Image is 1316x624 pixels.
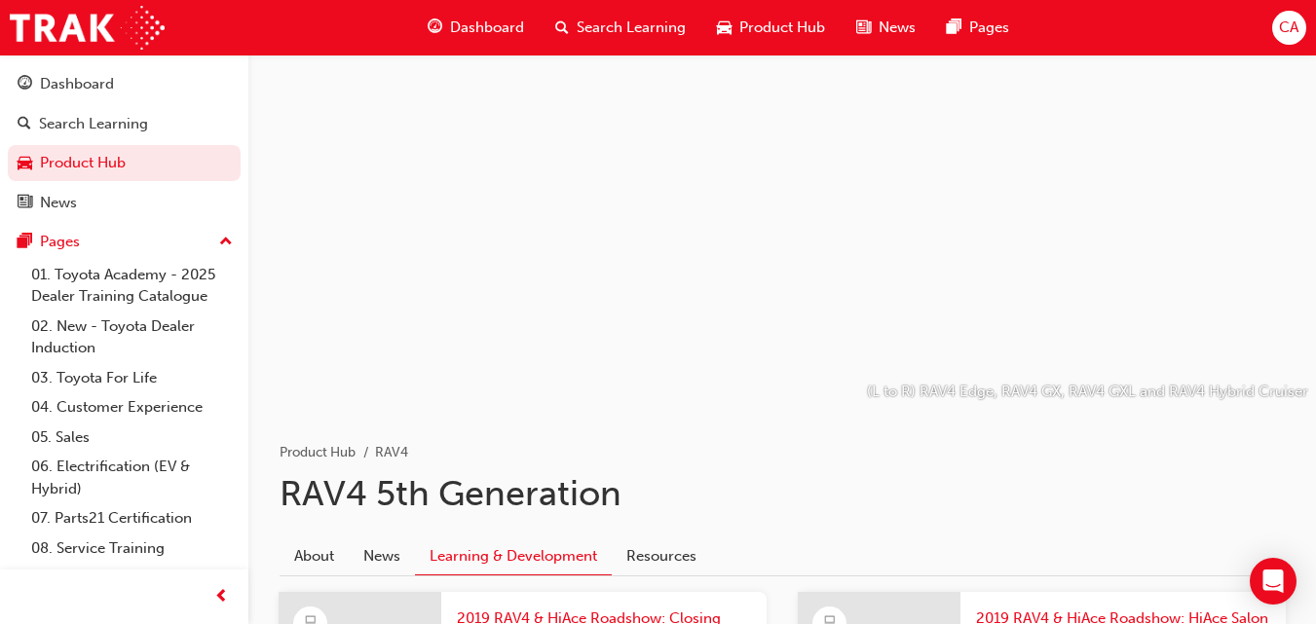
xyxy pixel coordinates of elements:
[841,8,931,48] a: news-iconNews
[739,17,825,39] span: Product Hub
[947,16,961,40] span: pages-icon
[23,503,241,533] a: 07. Parts21 Certification
[969,17,1009,39] span: Pages
[415,537,612,575] a: Learning & Development
[23,260,241,312] a: 01. Toyota Academy - 2025 Dealer Training Catalogue
[1272,11,1306,45] button: CA
[280,472,1285,515] h1: RAV4 5th Generation
[40,231,80,253] div: Pages
[8,66,241,102] a: Dashboard
[931,8,1025,48] a: pages-iconPages
[8,185,241,221] a: News
[349,537,415,574] a: News
[1279,17,1298,39] span: CA
[8,106,241,142] a: Search Learning
[701,8,841,48] a: car-iconProduct Hub
[23,563,241,593] a: 09. Technical Training
[375,442,408,464] li: RAV4
[280,537,349,574] a: About
[219,230,233,255] span: up-icon
[717,16,732,40] span: car-icon
[214,585,229,609] span: prev-icon
[612,537,711,574] a: Resources
[540,8,701,48] a: search-iconSearch Learning
[40,192,77,214] div: News
[867,381,1308,403] p: (L to R) RAV4 Edge, RAV4 GX, RAV4 GXL and RAV4 Hybrid Cruiser
[8,224,241,260] button: Pages
[1250,558,1297,605] div: Open Intercom Messenger
[555,16,569,40] span: search-icon
[18,76,32,93] span: guage-icon
[18,116,31,133] span: search-icon
[18,155,32,172] span: car-icon
[8,145,241,181] a: Product Hub
[280,444,356,460] a: Product Hub
[412,8,540,48] a: guage-iconDashboard
[23,422,241,453] a: 05. Sales
[577,17,686,39] span: Search Learning
[856,16,871,40] span: news-icon
[10,6,165,50] img: Trak
[23,312,241,363] a: 02. New - Toyota Dealer Induction
[18,195,32,212] span: news-icon
[40,73,114,95] div: Dashboard
[39,113,148,135] div: Search Learning
[18,234,32,251] span: pages-icon
[23,452,241,503] a: 06. Electrification (EV & Hybrid)
[879,17,916,39] span: News
[428,16,442,40] span: guage-icon
[23,363,241,393] a: 03. Toyota For Life
[450,17,524,39] span: Dashboard
[8,62,241,224] button: DashboardSearch LearningProduct HubNews
[23,392,241,422] a: 04. Customer Experience
[23,533,241,564] a: 08. Service Training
